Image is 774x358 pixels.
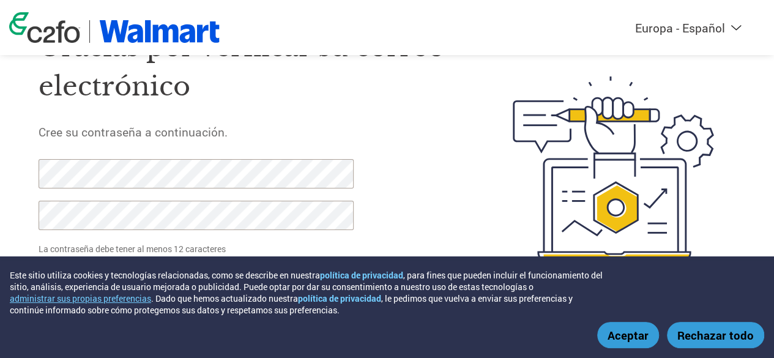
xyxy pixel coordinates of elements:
[667,322,764,348] button: Rechazar todo
[10,293,151,304] button: administrar sus propias preferencias
[39,124,456,140] h5: Cree su contraseña a continuación.
[298,293,381,304] a: política de privacidad
[39,28,456,106] h1: Gracias por verificar su correo electrónico
[597,322,659,348] button: Aceptar
[10,269,605,316] div: Este sitio utiliza cookies y tecnologías relacionadas, como se describe en nuestra , para fines q...
[39,242,356,255] p: La contraseña debe tener al menos 12 caracteres
[9,12,80,43] img: c2fo logo
[99,20,220,43] img: Walmart
[320,269,403,281] a: política de privacidad
[491,10,735,327] img: create-password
